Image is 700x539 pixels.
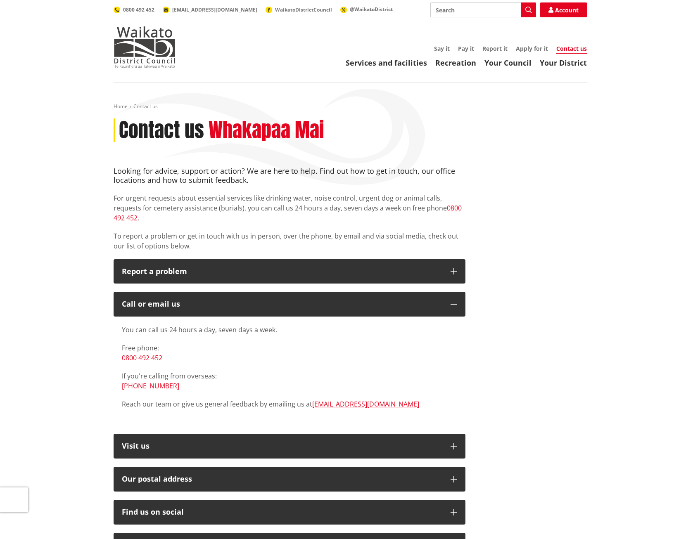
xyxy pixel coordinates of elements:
[556,45,587,54] a: Contact us
[122,343,457,363] p: Free phone:
[122,475,442,483] h2: Our postal address
[122,300,442,308] div: Call or email us
[122,267,442,276] p: Report a problem
[662,504,692,534] iframe: Messenger Launcher
[540,58,587,68] a: Your District
[114,467,465,492] button: Our postal address
[114,292,465,317] button: Call or email us
[114,26,176,68] img: Waikato District Council - Te Kaunihera aa Takiwaa o Waikato
[133,103,158,110] span: Contact us
[209,118,324,142] h2: Whakapaa Mai
[540,2,587,17] a: Account
[114,231,465,251] p: To report a problem or get in touch with us in person, over the phone, by email and via social me...
[114,103,587,110] nav: breadcrumb
[123,6,154,13] span: 0800 492 452
[516,45,548,52] a: Apply for it
[346,58,427,68] a: Services and facilities
[114,500,465,525] button: Find us on social
[312,400,419,409] a: [EMAIL_ADDRESS][DOMAIN_NAME]
[435,58,476,68] a: Recreation
[119,118,204,142] h1: Contact us
[275,6,332,13] span: WaikatoDistrictCouncil
[163,6,257,13] a: [EMAIL_ADDRESS][DOMAIN_NAME]
[122,325,457,335] p: You can call us 24 hours a day, seven days a week.
[340,6,393,13] a: @WaikatoDistrict
[434,45,450,52] a: Say it
[122,353,162,362] a: 0800 492 452
[482,45,508,52] a: Report it
[350,6,393,13] span: @WaikatoDistrict
[122,508,442,516] div: Find us on social
[114,434,465,459] button: Visit us
[114,193,465,223] p: For urgent requests about essential services like drinking water, noise control, urgent dog or an...
[266,6,332,13] a: WaikatoDistrictCouncil
[484,58,532,68] a: Your Council
[114,167,465,184] h4: Looking for advice, support or action? We are here to help. Find out how to get in touch, our off...
[114,203,462,222] a: 0800 492 452
[114,6,154,13] a: 0800 492 452
[172,6,257,13] span: [EMAIL_ADDRESS][DOMAIN_NAME]
[114,103,128,110] a: Home
[122,399,457,409] p: Reach our team or give us general feedback by emailing us at
[430,2,536,17] input: Search input
[114,259,465,284] button: Report a problem
[122,442,442,450] p: Visit us
[122,371,457,391] p: If you're calling from overseas:
[458,45,474,52] a: Pay it
[122,381,179,390] a: [PHONE_NUMBER]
